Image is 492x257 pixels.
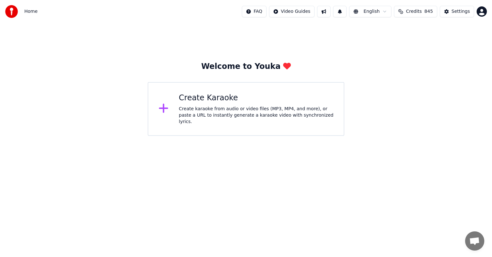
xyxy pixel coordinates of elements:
[5,5,18,18] img: youka
[179,93,333,103] div: Create Karaoke
[424,8,433,15] span: 845
[269,6,315,17] button: Video Guides
[440,6,474,17] button: Settings
[179,106,333,125] div: Create karaoke from audio or video files (MP3, MP4, and more), or paste a URL to instantly genera...
[394,6,437,17] button: Credits845
[24,8,37,15] nav: breadcrumb
[465,231,484,251] div: Open chat
[452,8,470,15] div: Settings
[406,8,422,15] span: Credits
[24,8,37,15] span: Home
[201,62,291,72] div: Welcome to Youka
[242,6,266,17] button: FAQ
